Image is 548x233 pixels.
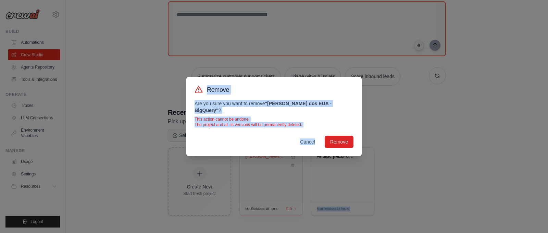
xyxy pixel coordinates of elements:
[195,122,353,127] p: The project and all its versions will be permanently deleted.
[195,101,332,113] strong: " [PERSON_NAME] dos EUA - BigQuery "
[207,85,229,95] h3: Remove
[195,100,353,114] p: Are you sure you want to remove ?
[195,116,353,122] p: This action cannot be undone.
[325,136,353,148] button: Remove
[295,136,321,148] button: Cancel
